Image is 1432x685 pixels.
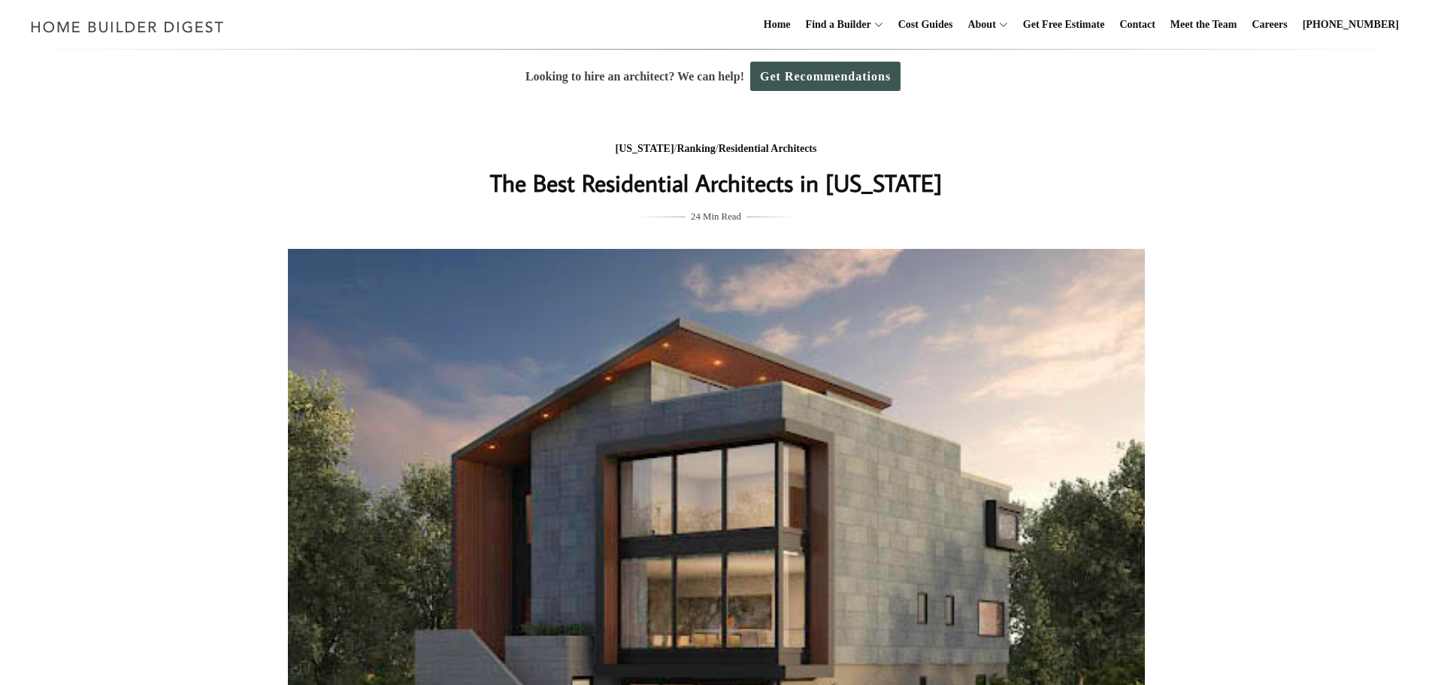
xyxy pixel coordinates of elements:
[961,1,995,49] a: About
[719,143,817,154] a: Residential Architects
[1113,1,1161,49] a: Contact
[758,1,797,49] a: Home
[800,1,871,49] a: Find a Builder
[24,12,231,41] img: Home Builder Digest
[416,165,1016,201] h1: The Best Residential Architects in [US_STATE]
[892,1,959,49] a: Cost Guides
[1297,1,1405,49] a: [PHONE_NUMBER]
[416,140,1016,159] div: / /
[1164,1,1243,49] a: Meet the Team
[677,143,715,154] a: Ranking
[1017,1,1111,49] a: Get Free Estimate
[616,143,674,154] a: [US_STATE]
[691,208,741,225] span: 24 Min Read
[1246,1,1294,49] a: Careers
[750,62,901,91] a: Get Recommendations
